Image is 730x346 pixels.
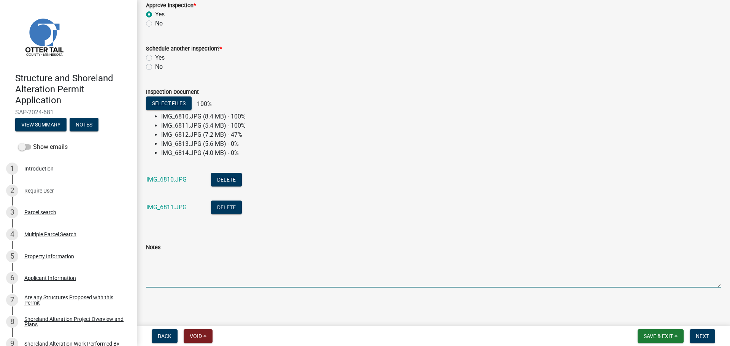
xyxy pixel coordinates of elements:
button: Save & Exit [638,329,684,343]
div: 3 [6,206,18,218]
button: Delete [211,201,242,214]
label: Notes [146,245,160,250]
span: SAP-2024-681 [15,109,122,116]
button: Delete [211,173,242,186]
label: Yes [155,53,165,62]
button: Next [690,329,715,343]
div: Parcel search [24,210,56,215]
div: Are any Structures Proposed with this Permit [24,295,125,305]
a: IMG_6811.JPG [146,204,187,211]
img: Otter Tail County, Minnesota [15,8,72,65]
li: IMG_6814.JPG (4.0 MB) - 0% [161,149,721,158]
div: 1 [6,163,18,175]
label: Approve Inspection [146,3,196,8]
li: IMG_6810.JPG (8.4 MB) - 100% [161,112,721,121]
span: 100% [193,100,212,107]
button: Notes [70,118,98,131]
div: 8 [6,316,18,328]
button: Back [152,329,178,343]
div: Shoreland Alteration Project Overview and Plans [24,316,125,327]
span: Void [190,333,202,339]
li: IMG_6813.JPG (5.6 MB) - 0% [161,139,721,149]
h4: Structure and Shoreland Alteration Permit Application [15,73,131,106]
label: Yes [155,10,165,19]
button: Void [184,329,213,343]
div: Multiple Parcel Search [24,232,76,237]
label: Show emails [18,142,68,152]
div: 5 [6,250,18,262]
span: Save & Exit [644,333,673,339]
button: Select files [146,96,192,110]
label: Inspection Document [146,90,199,95]
label: No [155,19,163,28]
wm-modal-confirm: Delete Document [211,177,242,184]
a: IMG_6810.JPG [146,176,187,183]
div: Property Information [24,254,74,259]
wm-modal-confirm: Notes [70,122,98,128]
wm-modal-confirm: Summary [15,122,67,128]
label: No [155,62,163,71]
span: Back [158,333,171,339]
div: Introduction [24,166,54,171]
label: Schedule another Inspection? [146,46,222,52]
li: IMG_6812.JPG (7.2 MB) - 47% [161,130,721,139]
div: 6 [6,272,18,284]
span: Next [696,333,709,339]
wm-modal-confirm: Delete Document [211,204,242,212]
div: Require User [24,188,54,193]
div: 2 [6,185,18,197]
div: 7 [6,294,18,306]
div: 4 [6,228,18,240]
div: Applicant Information [24,275,76,281]
li: IMG_6811.JPG (5.4 MB) - 100% [161,121,721,130]
button: View Summary [15,118,67,131]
